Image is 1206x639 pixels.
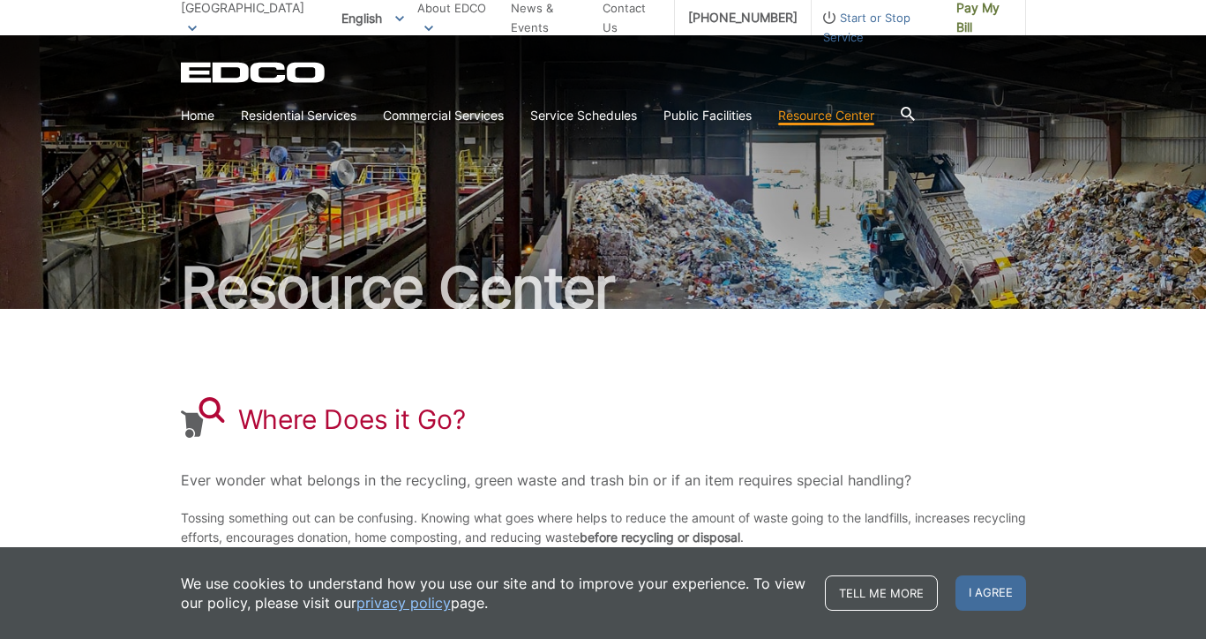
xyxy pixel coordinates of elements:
a: EDCD logo. Return to the homepage. [181,62,327,83]
p: Ever wonder what belongs in the recycling, green waste and trash bin or if an item requires speci... [181,468,1026,492]
p: We use cookies to understand how you use our site and to improve your experience. To view our pol... [181,574,807,613]
span: English [328,4,417,33]
h2: Resource Center [181,259,1026,316]
h1: Where Does it Go? [238,403,466,435]
strong: before recycling or disposal [580,530,740,545]
a: Public Facilities [663,106,752,125]
a: Tell me more [825,575,938,611]
span: I agree [955,575,1026,611]
a: Service Schedules [530,106,637,125]
p: Tossing something out can be confusing. Knowing what goes where helps to reduce the amount of was... [181,508,1026,547]
a: Commercial Services [383,106,504,125]
a: Resource Center [778,106,874,125]
a: Home [181,106,214,125]
a: privacy policy [356,593,451,613]
a: Residential Services [241,106,356,125]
